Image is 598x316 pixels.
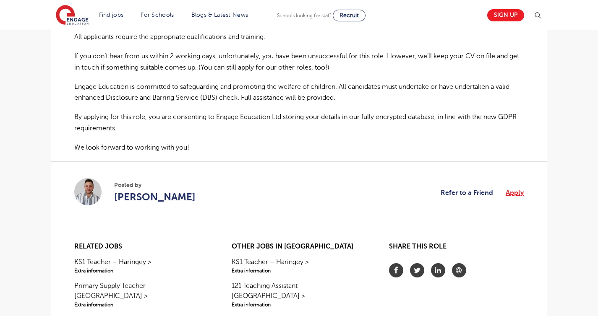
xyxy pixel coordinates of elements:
img: Engage Education [56,5,89,26]
h2: Related jobs [74,243,209,251]
a: For Schools [141,12,174,18]
a: 121 Teaching Assistant – [GEOGRAPHIC_DATA] >Extra information [232,281,366,308]
a: Recruit [333,10,366,21]
a: Sign up [487,9,524,21]
a: Refer to a Friend [441,187,500,198]
a: Apply [506,187,524,198]
span: Extra information [74,267,209,275]
span: Schools looking for staff [277,13,331,18]
p: Engage Education is committed to safeguarding and promoting the welfare of children. All candidat... [74,81,524,104]
span: Posted by [114,181,196,189]
span: Extra information [74,301,209,308]
p: We look forward to working with you! [74,142,524,153]
a: [PERSON_NAME] [114,189,196,205]
p: If you don’t hear from us within 2 working days, unfortunately, you have been unsuccessful for th... [74,51,524,73]
a: KS1 Teacher – Haringey >Extra information [232,257,366,275]
a: Blogs & Latest News [191,12,248,18]
a: KS1 Teacher – Haringey >Extra information [74,257,209,275]
span: Extra information [232,301,366,308]
p: By applying for this role, you are consenting to Engage Education Ltd storing your details in our... [74,111,524,134]
h2: Share this role [389,243,524,255]
span: Recruit [339,12,359,18]
a: Primary Supply Teacher – [GEOGRAPHIC_DATA] >Extra information [74,281,209,308]
a: Find jobs [99,12,124,18]
h2: Other jobs in [GEOGRAPHIC_DATA] [232,243,366,251]
span: Extra information [232,267,366,275]
p: All applicants require the appropriate qualifications and training. [74,31,524,42]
